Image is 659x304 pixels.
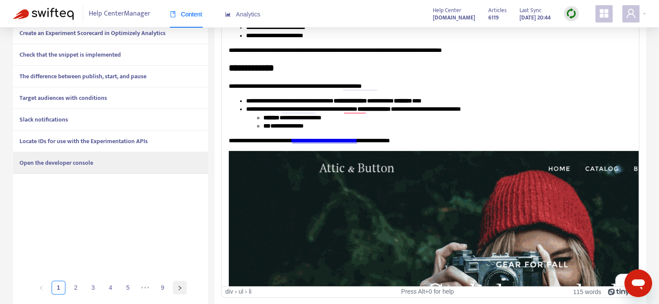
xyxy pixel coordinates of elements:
[156,281,169,294] a: 9
[19,93,107,103] strong: Target audiences with conditions
[86,281,100,294] li: 3
[19,71,146,81] strong: The difference between publish, start, and pause
[34,281,48,294] button: left
[19,158,93,168] strong: Open the developer console
[624,269,652,297] iframe: Button to launch messaging window
[19,50,121,60] strong: Check that the snippet is implemented
[52,281,65,294] li: 1
[573,288,601,295] button: 115 words
[19,28,166,38] strong: Create an Experiment Scorecard in Optimizely Analytics
[19,115,68,125] strong: Slack notifications
[599,8,609,19] span: appstore
[121,281,134,294] a: 5
[360,288,495,295] div: Press Alt+0 for help
[104,281,117,294] a: 4
[173,281,187,294] button: right
[170,11,202,18] span: Content
[626,8,636,19] span: user
[19,136,148,146] strong: Locate IDs for use with the Experimentation APIs
[170,11,176,17] span: book
[225,11,231,17] span: area-chart
[433,13,475,22] a: [DOMAIN_NAME]
[89,6,150,22] span: Help Center Manager
[87,281,100,294] a: 3
[138,281,152,294] span: •••
[608,288,630,295] a: Powered by Tiny
[519,6,542,15] span: Last Sync
[39,285,44,291] span: left
[13,8,74,20] img: Swifteq
[104,281,117,294] li: 4
[177,285,182,291] span: right
[69,281,83,294] li: 2
[121,281,135,294] li: 5
[488,6,506,15] span: Articles
[225,11,260,18] span: Analytics
[488,13,499,22] strong: 6119
[52,281,65,294] a: 1
[566,8,577,19] img: sync.dc5367851b00ba804db3.png
[138,281,152,294] li: Next 5 Pages
[34,281,48,294] li: Previous Page
[519,13,551,22] strong: [DATE] 20:44
[69,281,82,294] a: 2
[173,281,187,294] li: Next Page
[433,6,461,15] span: Help Center
[156,281,169,294] li: 9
